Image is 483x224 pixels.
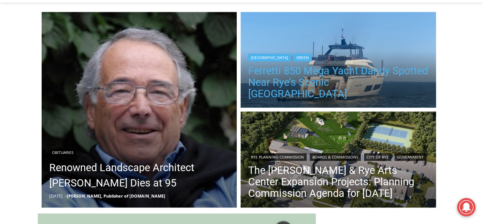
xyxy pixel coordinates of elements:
[248,54,291,61] a: [GEOGRAPHIC_DATA]
[248,152,428,161] div: | | |
[49,149,76,156] a: Obituaries
[241,12,436,110] a: Read More Ferretti 850 Mega Yacht Dandy Spotted Near Rye’s Scenic Parsonage Point
[185,0,231,35] img: s_800_809a2aa2-bb6e-4add-8b5e-749ad0704c34.jpeg
[50,14,189,21] div: Serving [GEOGRAPHIC_DATA] Since [DATE]
[65,193,67,199] span: –
[200,76,354,93] span: Intern @ [DOMAIN_NAME]
[248,65,428,100] a: Ferretti 850 Mega Yacht Dandy Spotted Near Rye’s Scenic [GEOGRAPHIC_DATA]
[0,77,77,95] a: Open Tues. - Sun. [PHONE_NUMBER]
[241,12,436,110] img: (PHOTO: The 85' foot luxury yacht Dandy was parked just off Rye on Friday, August 8, 2025.)
[49,160,229,191] a: Renowned Landscape Architect [PERSON_NAME] Dies at 95
[364,153,391,161] a: City of Rye
[310,153,361,161] a: Boards & Commissions
[49,193,63,199] time: [DATE]
[193,0,361,74] div: "[PERSON_NAME] and I covered the [DATE] Parade, which was a really eye opening experience as I ha...
[248,153,307,161] a: Rye Planning Commission
[394,153,426,161] a: Government
[241,111,436,209] img: (PHOTO: The Rye Arts Center has developed a conceptual plan and renderings for the development of...
[184,74,370,95] a: Intern @ [DOMAIN_NAME]
[233,8,266,29] h4: Book [PERSON_NAME]'s Good Humor for Your Event
[42,12,237,208] img: Obituary - Peter George Rolland
[248,52,428,61] div: |
[294,54,312,61] a: Green
[42,12,237,208] a: Read More Renowned Landscape Architect Peter Rolland Dies at 95
[227,2,276,35] a: Book [PERSON_NAME]'s Good Humor for Your Event
[79,48,112,92] div: "clearly one of the favorites in the [GEOGRAPHIC_DATA] neighborhood"
[2,79,75,108] span: Open Tues. - Sun. [PHONE_NUMBER]
[241,111,436,209] a: Read More The Osborn & Rye Arts Center Expansion Projects: Planning Commission Agenda for Tuesday...
[67,193,165,199] a: [PERSON_NAME], Publisher of [DOMAIN_NAME]
[248,165,428,199] a: The [PERSON_NAME] & Rye Arts Center Expansion Projects: Planning Commission Agenda for [DATE]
